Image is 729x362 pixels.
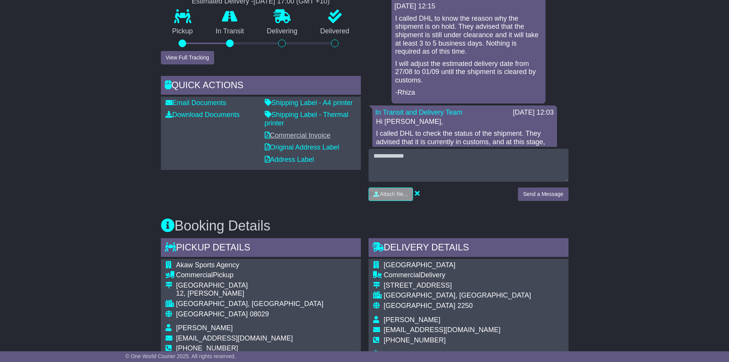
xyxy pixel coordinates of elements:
[384,350,428,358] span: no instructions
[161,51,214,64] button: View Full Tracking
[176,271,213,279] span: Commercial
[309,27,361,36] p: Delivered
[376,118,553,126] p: Hi [PERSON_NAME],
[161,238,361,259] div: Pickup Details
[165,99,226,107] a: Email Documents
[384,261,455,269] span: [GEOGRAPHIC_DATA]
[376,130,553,163] p: I called DHL to check the status of the shipment. They advised that it is currently in customs, a...
[513,109,554,117] div: [DATE] 12:03
[395,15,542,56] p: I called DHL to know the reason why the shipment is on hold. They advised that the shipment is st...
[518,188,568,201] button: Send a Message
[265,111,349,127] a: Shipping Label - Thermal printer
[265,132,331,139] a: Commercial Invoice
[176,324,233,332] span: [PERSON_NAME]
[176,281,324,290] div: [GEOGRAPHIC_DATA]
[369,238,568,259] div: Delivery Details
[395,60,542,85] p: I will adjust the estimated delivery date from 27/08 to 01/09 until the shipment is cleared by cu...
[384,291,531,300] div: [GEOGRAPHIC_DATA], [GEOGRAPHIC_DATA]
[176,261,239,269] span: Akaw Sports Agency
[265,99,353,107] a: Shipping Label - A4 printer
[176,310,248,318] span: [GEOGRAPHIC_DATA]
[384,302,455,309] span: [GEOGRAPHIC_DATA]
[161,76,361,97] div: Quick Actions
[384,316,441,324] span: [PERSON_NAME]
[161,218,568,234] h3: Booking Details
[384,271,421,279] span: Commercial
[176,344,238,352] span: [PHONE_NUMBER]
[161,27,205,36] p: Pickup
[165,111,240,118] a: Download Documents
[250,310,269,318] span: 08029
[125,353,236,359] span: © One World Courier 2025. All rights reserved.
[176,271,324,280] div: Pickup
[265,143,339,151] a: Original Address Label
[176,300,324,308] div: [GEOGRAPHIC_DATA], [GEOGRAPHIC_DATA]
[395,2,542,11] div: [DATE] 12:15
[457,302,473,309] span: 2250
[176,290,324,298] div: 12, [PERSON_NAME]
[375,109,463,116] a: In Transit and Delivery Team
[395,89,542,97] p: -Rhiza
[176,334,293,342] span: [EMAIL_ADDRESS][DOMAIN_NAME]
[384,336,446,344] span: [PHONE_NUMBER]
[265,156,314,163] a: Address Label
[384,271,531,280] div: Delivery
[256,27,309,36] p: Delivering
[384,326,501,334] span: [EMAIL_ADDRESS][DOMAIN_NAME]
[384,281,531,290] div: [STREET_ADDRESS]
[204,27,256,36] p: In Transit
